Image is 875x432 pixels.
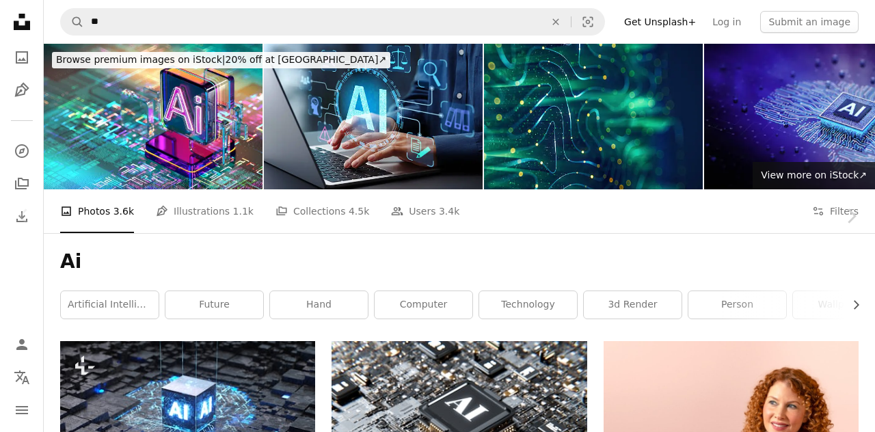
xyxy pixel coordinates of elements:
[753,162,875,189] a: View more on iStock↗
[391,189,459,233] a: Users 3.4k
[479,291,577,319] a: technology
[8,331,36,358] a: Log in / Sign up
[264,44,483,189] img: AI governance and responsive generative artificial intelligence use. Compliance strategy and risk...
[60,8,605,36] form: Find visuals sitewide
[688,291,786,319] a: person
[812,189,859,233] button: Filters
[60,249,859,274] h1: Ai
[61,9,84,35] button: Search Unsplash
[233,204,254,219] span: 1.1k
[349,204,369,219] span: 4.5k
[56,54,225,65] span: Browse premium images on iStock |
[8,396,36,424] button: Menu
[484,44,703,189] img: Technology Background with Flowing Lines and Light Particles
[8,77,36,104] a: Illustrations
[8,44,36,71] a: Photos
[44,44,262,189] img: Digital abstract CPU. AI - Artificial Intelligence and machine learning concept
[704,11,749,33] a: Log in
[827,150,875,282] a: Next
[60,407,315,419] a: AI, Artificial Intelligence concept,3d rendering,conceptual image.
[61,291,159,319] a: artificial intelligence
[571,9,604,35] button: Visual search
[156,189,254,233] a: Illustrations 1.1k
[56,54,386,65] span: 20% off at [GEOGRAPHIC_DATA] ↗
[8,364,36,391] button: Language
[165,291,263,319] a: future
[761,170,867,180] span: View more on iStock ↗
[270,291,368,319] a: hand
[584,291,682,319] a: 3d render
[616,11,704,33] a: Get Unsplash+
[844,291,859,319] button: scroll list to the right
[760,11,859,33] button: Submit an image
[8,137,36,165] a: Explore
[541,9,571,35] button: Clear
[44,44,399,77] a: Browse premium images on iStock|20% off at [GEOGRAPHIC_DATA]↗
[439,204,459,219] span: 3.4k
[275,189,369,233] a: Collections 4.5k
[375,291,472,319] a: computer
